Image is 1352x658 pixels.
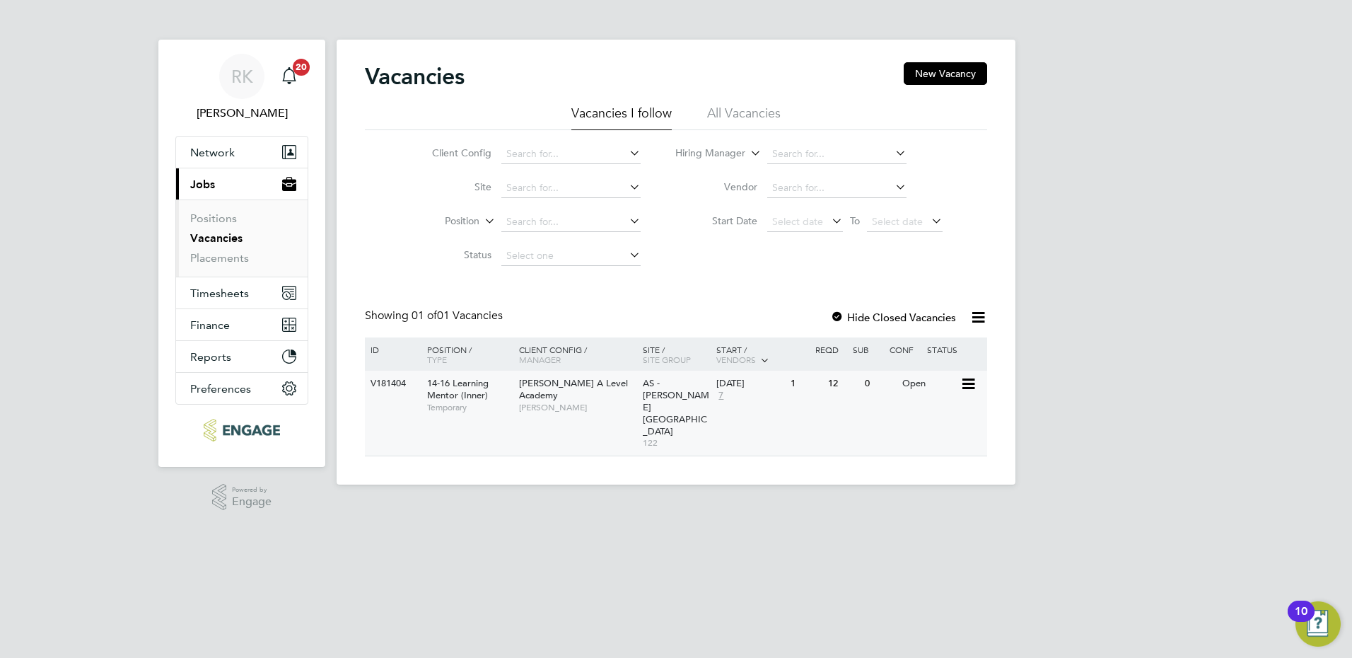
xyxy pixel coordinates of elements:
[427,402,512,413] span: Temporary
[501,178,641,198] input: Search for...
[849,337,886,362] div: Sub
[232,484,272,496] span: Powered by
[176,373,308,404] button: Preferences
[176,168,308,200] button: Jobs
[365,62,465,91] h2: Vacancies
[713,337,812,373] div: Start /
[824,371,861,397] div: 12
[176,137,308,168] button: Network
[830,311,956,324] label: Hide Closed Vacancies
[398,214,479,229] label: Position
[190,287,249,300] span: Timesheets
[676,214,757,227] label: Start Date
[367,337,416,362] div: ID
[501,246,641,266] input: Select one
[643,354,691,365] span: Site Group
[1295,601,1341,647] button: Open Resource Center, 10 new notifications
[861,371,898,397] div: 0
[176,341,308,372] button: Reports
[231,67,253,86] span: RK
[427,354,447,365] span: Type
[275,54,303,99] a: 20
[176,200,308,277] div: Jobs
[664,146,745,161] label: Hiring Manager
[501,144,641,164] input: Search for...
[410,146,491,159] label: Client Config
[176,277,308,308] button: Timesheets
[519,402,636,413] span: [PERSON_NAME]
[212,484,272,511] a: Powered byEngage
[716,390,725,402] span: 7
[872,215,923,228] span: Select date
[767,178,907,198] input: Search for...
[365,308,506,323] div: Showing
[899,371,960,397] div: Open
[519,377,628,401] span: [PERSON_NAME] A Level Academy
[412,308,437,323] span: 01 of
[904,62,987,85] button: New Vacancy
[176,309,308,340] button: Finance
[716,354,756,365] span: Vendors
[787,371,824,397] div: 1
[501,212,641,232] input: Search for...
[175,419,308,441] a: Go to home page
[676,180,757,193] label: Vendor
[190,318,230,332] span: Finance
[190,178,215,191] span: Jobs
[190,146,235,159] span: Network
[716,378,783,390] div: [DATE]
[1295,611,1307,630] div: 10
[412,308,503,323] span: 01 Vacancies
[190,382,251,396] span: Preferences
[190,212,237,225] a: Positions
[846,212,864,230] span: To
[643,437,710,449] span: 122
[204,419,279,441] img: ncclondon-logo-retina.png
[190,350,231,364] span: Reports
[812,337,849,362] div: Reqd
[190,251,249,265] a: Placements
[410,180,491,193] label: Site
[643,377,709,437] span: AS - [PERSON_NAME][GEOGRAPHIC_DATA]
[772,215,823,228] span: Select date
[571,105,672,130] li: Vacancies I follow
[175,105,308,122] span: Rabia Khanom
[886,337,923,362] div: Conf
[707,105,781,130] li: All Vacancies
[519,354,561,365] span: Manager
[767,144,907,164] input: Search for...
[427,377,489,401] span: 14-16 Learning Mentor (Inner)
[293,59,310,76] span: 20
[410,248,491,261] label: Status
[367,371,416,397] div: V181404
[232,496,272,508] span: Engage
[515,337,639,371] div: Client Config /
[923,337,985,362] div: Status
[175,54,308,122] a: RK[PERSON_NAME]
[416,337,515,371] div: Position /
[158,40,325,467] nav: Main navigation
[639,337,713,371] div: Site /
[190,231,243,245] a: Vacancies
